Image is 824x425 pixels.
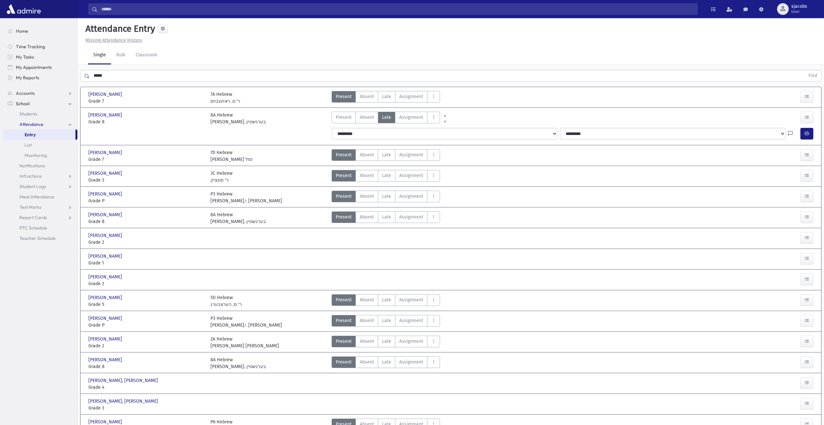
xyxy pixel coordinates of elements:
span: Present [336,151,352,158]
a: Students [3,109,77,119]
img: AdmirePro [5,3,42,16]
div: AttTypes [332,91,440,105]
span: Grade 2 [88,280,204,287]
span: Assignment [399,114,423,121]
span: Absent [360,296,374,303]
a: My Tasks [3,52,77,62]
div: P3 Hebrew [PERSON_NAME].י. [PERSON_NAME] [210,191,282,204]
span: Grade 1 [88,260,204,266]
span: Meal Attendance [19,194,54,200]
span: [PERSON_NAME] [88,211,123,218]
span: Present [336,93,352,100]
div: AttTypes [332,112,440,125]
span: Assignment [399,193,423,200]
div: AttTypes [332,170,440,184]
a: My Reports [3,73,77,83]
a: Missing Attendance History [83,38,142,43]
div: 8A Hebrew [PERSON_NAME]. בערנשטיין [210,112,266,125]
div: 2A Hebrew [PERSON_NAME] [PERSON_NAME] [210,336,279,349]
a: Classroom [130,46,163,64]
span: [PERSON_NAME] [88,315,123,322]
div: 7D Hebrew [PERSON_NAME] זמל [210,149,253,163]
a: Home [3,26,77,36]
span: Absent [360,151,374,158]
span: Students [19,111,37,117]
h5: Attendance Entry [83,23,155,34]
a: Infractions [3,171,77,181]
span: Teacher Schedule [19,235,56,241]
span: List [25,142,32,148]
span: sjacobs [791,4,807,9]
span: Attendance [19,121,43,127]
span: Infractions [19,173,42,179]
span: Late [382,214,391,220]
span: Late [382,317,391,324]
span: Grade 3 [88,405,204,411]
a: PTC Schedule [3,223,77,233]
a: Entry [3,129,75,140]
div: AttTypes [332,149,440,163]
span: My Tasks [16,54,34,60]
a: Accounts [3,88,77,98]
span: Assignment [399,172,423,179]
a: My Appointments [3,62,77,73]
div: 7A Hebrew ר' ס. ראזענבוים [210,91,240,105]
span: Assignment [399,151,423,158]
span: [PERSON_NAME] [88,294,123,301]
div: AttTypes [332,336,440,349]
div: 3C Hebrew ר' מונציק [210,170,232,184]
span: Present [336,296,352,303]
span: Grade 7 [88,156,204,163]
a: Test Marks [3,202,77,212]
a: Teacher Schedule [3,233,77,243]
span: Assignment [399,296,423,303]
span: [PERSON_NAME] [88,253,123,260]
span: [PERSON_NAME] [88,274,123,280]
span: Late [382,172,391,179]
span: Absent [360,338,374,345]
span: Assignment [399,317,423,324]
a: Student Logs [3,181,77,192]
span: Absent [360,93,374,100]
a: Meal Attendance [3,192,77,202]
span: Grade 7 [88,98,204,105]
span: Late [382,151,391,158]
a: Notifications [3,161,77,171]
span: Late [382,359,391,365]
span: My Reports [16,75,39,81]
span: Present [336,214,352,220]
span: Assignment [399,359,423,365]
span: Absent [360,114,374,121]
span: Assignment [399,214,423,220]
span: Assignment [399,93,423,100]
span: [PERSON_NAME] [88,336,123,342]
div: AttTypes [332,315,440,329]
span: My Appointments [16,64,52,70]
span: Assignment [399,338,423,345]
span: Report Cards [19,215,47,220]
span: [PERSON_NAME] [88,356,123,363]
span: Late [382,338,391,345]
span: [PERSON_NAME] [88,149,123,156]
div: 5D Hebrew ר' מ. הערצבערג [210,294,242,308]
span: [PERSON_NAME] [88,232,123,239]
span: Late [382,93,391,100]
div: 8A Hebrew [PERSON_NAME]. בערנשטיין [210,356,266,370]
a: Monitoring [3,150,77,161]
span: Present [336,338,352,345]
span: Monitoring [25,152,47,158]
span: Grade 8 [88,363,204,370]
span: [PERSON_NAME] [88,112,123,118]
span: Student Logs [19,184,46,189]
span: Grade 5 [88,301,204,308]
div: AttTypes [332,191,440,204]
span: Present [336,114,352,121]
span: [PERSON_NAME] [88,170,123,177]
a: Report Cards [3,212,77,223]
button: Find [805,70,821,81]
span: Grade P [88,322,204,329]
span: Notifications [19,163,45,169]
span: Late [382,114,391,121]
span: Absent [360,359,374,365]
span: School [16,101,29,106]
